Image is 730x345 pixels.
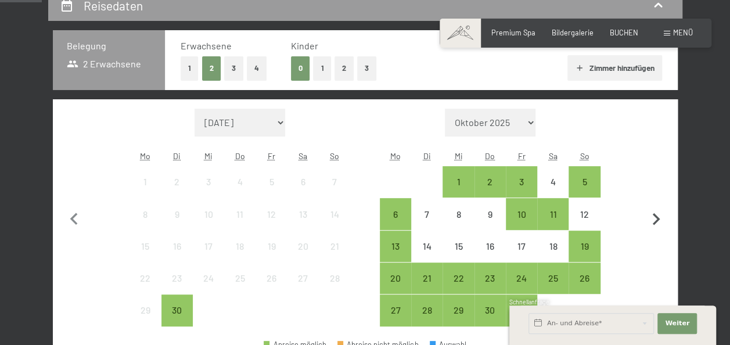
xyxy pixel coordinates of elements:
div: 5 [570,177,599,206]
div: Anreise nicht möglich [411,231,443,262]
div: Fri Oct 31 2025 [506,294,537,326]
div: 29 [131,306,160,335]
div: Sun Oct 05 2025 [569,166,600,197]
abbr: Samstag [549,151,558,161]
span: Erwachsene [181,40,232,51]
div: Thu Oct 30 2025 [474,294,506,326]
div: Anreise nicht möglich [443,231,474,262]
div: Fri Oct 03 2025 [506,166,537,197]
div: Anreise nicht möglich [319,166,350,197]
div: 22 [131,274,160,303]
div: Mon Sep 29 2025 [130,294,161,326]
div: Anreise nicht möglich [130,294,161,326]
div: 4 [225,177,254,206]
div: Anreise nicht möglich [161,166,193,197]
div: 2 [476,177,505,206]
div: Anreise nicht möglich [443,198,474,229]
div: Anreise nicht möglich [537,231,569,262]
div: 8 [444,210,473,239]
div: Anreise nicht möglich [256,263,287,294]
button: Vorheriger Monat [62,109,87,327]
div: Anreise nicht möglich [224,263,256,294]
div: 5 [257,177,286,206]
div: Tue Sep 23 2025 [161,263,193,294]
div: Wed Sep 24 2025 [193,263,224,294]
div: 25 [225,274,254,303]
div: Anreise möglich [443,263,474,294]
div: Anreise nicht möglich [161,231,193,262]
a: BUCHEN [610,28,638,37]
div: Anreise möglich [569,166,600,197]
span: Schnellanfrage [509,299,549,306]
div: Anreise nicht möglich [224,198,256,229]
div: Anreise möglich [506,294,537,326]
div: Anreise möglich [161,294,193,326]
div: 20 [381,274,410,303]
div: Anreise nicht möglich [287,166,319,197]
div: Mon Sep 15 2025 [130,231,161,262]
button: Nächster Monat [644,109,668,327]
div: Anreise nicht möglich [130,198,161,229]
div: Sat Sep 13 2025 [287,198,319,229]
div: 1 [131,177,160,206]
div: 8 [131,210,160,239]
div: Anreise möglich [537,198,569,229]
div: Thu Oct 09 2025 [474,198,506,229]
div: Anreise möglich [411,263,443,294]
div: Anreise möglich [380,294,411,326]
abbr: Sonntag [330,151,339,161]
div: Sat Oct 18 2025 [537,231,569,262]
div: Anreise möglich [380,231,411,262]
div: 4 [538,177,567,206]
div: 9 [163,210,192,239]
div: Anreise nicht möglich [569,198,600,229]
div: Anreise nicht möglich [506,231,537,262]
span: Bildergalerie [552,28,594,37]
div: Thu Sep 11 2025 [224,198,256,229]
div: Anreise nicht möglich [130,166,161,197]
div: Anreise möglich [443,294,474,326]
div: Sat Sep 27 2025 [287,263,319,294]
div: Thu Oct 23 2025 [474,263,506,294]
div: 21 [320,242,349,271]
div: 17 [194,242,223,271]
div: 14 [412,242,441,271]
div: Tue Oct 14 2025 [411,231,443,262]
div: Tue Oct 07 2025 [411,198,443,229]
abbr: Freitag [518,151,526,161]
div: 16 [476,242,505,271]
div: Wed Oct 01 2025 [443,166,474,197]
div: 18 [225,242,254,271]
div: Sun Oct 12 2025 [569,198,600,229]
div: Anreise möglich [443,166,474,197]
button: 1 [181,56,199,80]
abbr: Montag [390,151,401,161]
abbr: Sonntag [580,151,589,161]
div: 19 [570,242,599,271]
div: 24 [194,274,223,303]
div: 24 [507,274,536,303]
div: Anreise möglich [380,198,411,229]
div: 9 [476,210,505,239]
div: 6 [289,177,318,206]
div: Wed Sep 03 2025 [193,166,224,197]
div: Anreise nicht möglich [224,166,256,197]
div: Anreise nicht möglich [319,263,350,294]
div: 18 [538,242,567,271]
abbr: Donnerstag [485,151,495,161]
div: Anreise nicht möglich [193,231,224,262]
button: Zimmer hinzufügen [567,55,662,81]
div: 26 [257,274,286,303]
div: Sat Sep 20 2025 [287,231,319,262]
div: Mon Sep 22 2025 [130,263,161,294]
div: Anreise möglich [411,294,443,326]
div: Fri Sep 05 2025 [256,166,287,197]
div: Wed Sep 10 2025 [193,198,224,229]
abbr: Mittwoch [204,151,213,161]
a: Premium Spa [491,28,535,37]
button: 2 [335,56,354,80]
div: Thu Sep 25 2025 [224,263,256,294]
div: Fri Sep 26 2025 [256,263,287,294]
div: Thu Oct 02 2025 [474,166,506,197]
